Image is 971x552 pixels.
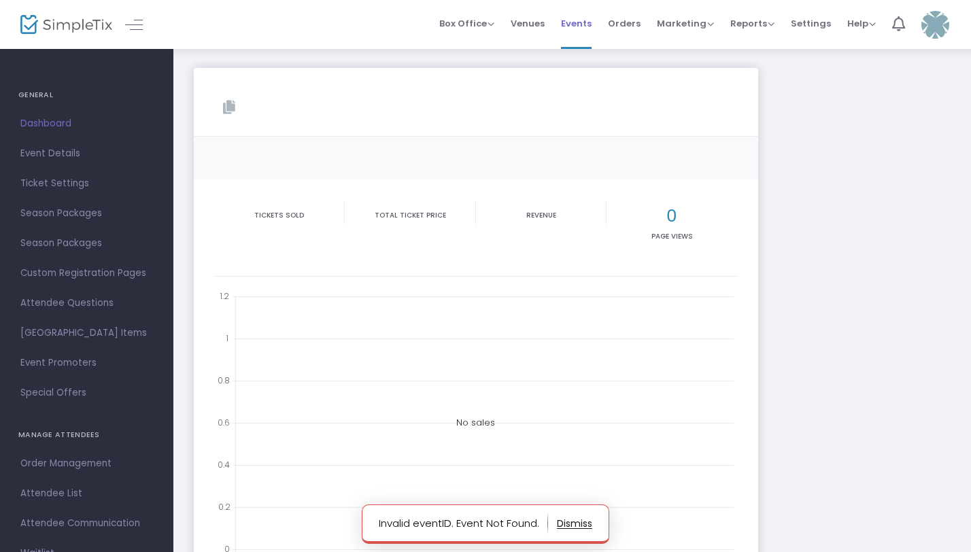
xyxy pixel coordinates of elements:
h2: 0 [609,205,734,226]
span: Dashboard [20,115,153,133]
span: Venues [511,6,545,41]
p: Invalid eventID. Event Not Found. [379,513,548,534]
span: Event Promoters [20,354,153,372]
span: Settings [791,6,831,41]
span: Special Offers [20,384,153,402]
span: Attendee Communication [20,515,153,532]
span: Reports [730,17,774,30]
button: dismiss [557,513,592,534]
p: Page Views [609,231,734,241]
span: Box Office [439,17,494,30]
h4: MANAGE ATTENDEES [18,421,155,449]
span: [GEOGRAPHIC_DATA] Items [20,324,153,342]
span: Help [847,17,876,30]
p: Revenue [479,210,603,220]
span: Events [561,6,592,41]
span: Attendee Questions [20,294,153,312]
span: Season Packages [20,205,153,222]
span: Attendee List [20,485,153,502]
span: Orders [608,6,641,41]
p: Total Ticket Price [347,210,472,220]
span: Season Packages [20,235,153,252]
span: Order Management [20,455,153,472]
span: Ticket Settings [20,175,153,192]
h4: GENERAL [18,82,155,109]
span: Event Details [20,145,153,162]
span: Custom Registration Pages [20,264,153,282]
p: Tickets sold [217,210,341,220]
span: Marketing [657,17,714,30]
